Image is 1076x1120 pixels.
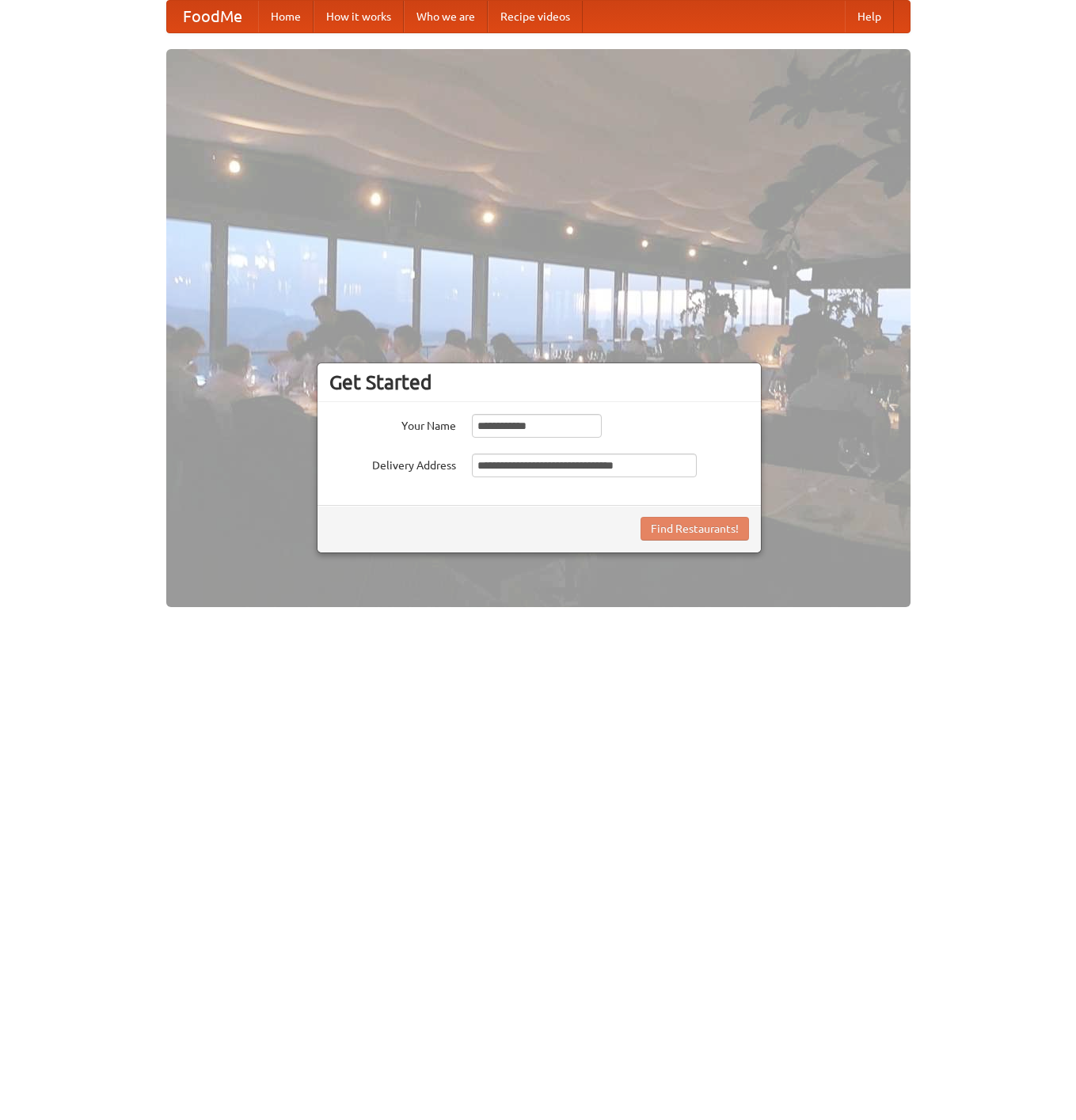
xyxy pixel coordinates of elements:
[329,414,456,434] label: Your Name
[845,1,894,32] a: Help
[258,1,314,32] a: Home
[488,1,583,32] a: Recipe videos
[404,1,488,32] a: Who we are
[167,1,258,32] a: FoodMe
[329,454,456,473] label: Delivery Address
[314,1,404,32] a: How it works
[641,517,749,541] button: Find Restaurants!
[329,370,749,394] h3: Get Started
